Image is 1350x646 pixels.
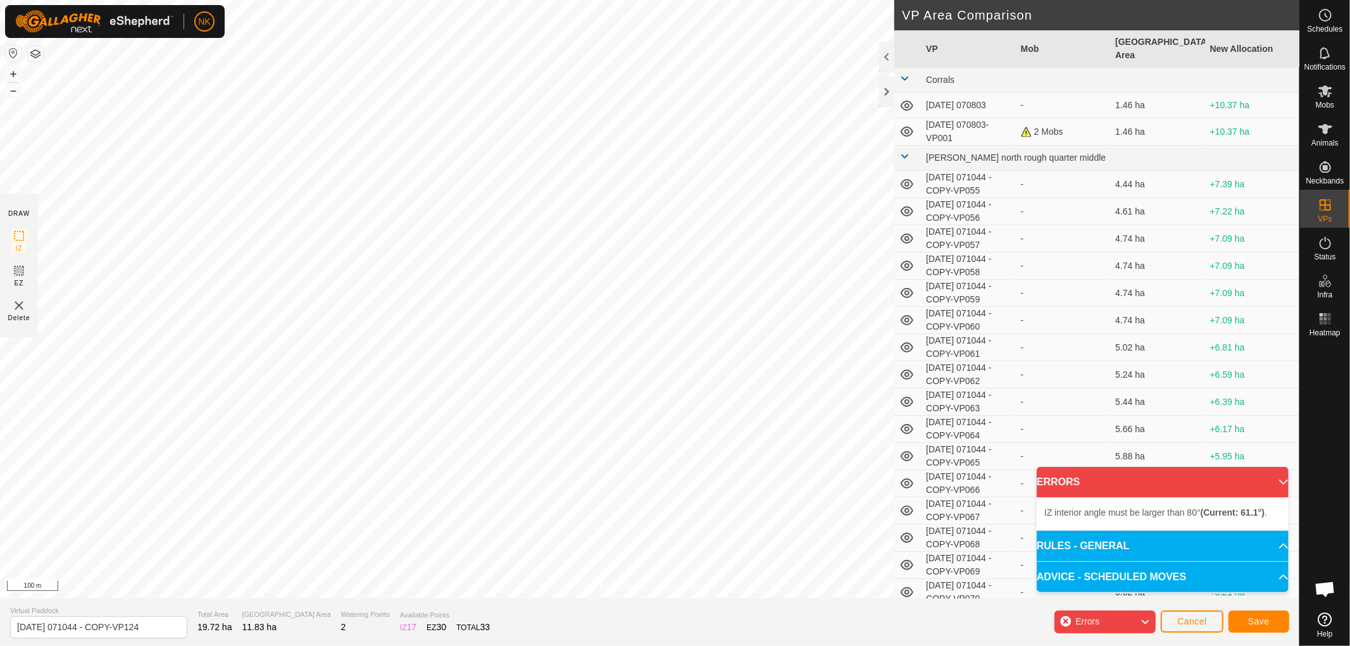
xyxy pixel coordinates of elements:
td: 4.74 ha [1110,307,1204,334]
td: [DATE] 071044 - COPY-VP061 [921,334,1015,361]
td: [DATE] 071044 - COPY-VP067 [921,497,1015,525]
span: Virtual Paddock [10,606,187,616]
td: 4.61 ha [1110,198,1204,225]
span: Status [1314,253,1335,261]
span: IZ interior angle must be larger than 80° . [1044,507,1267,518]
span: Errors [1075,616,1099,626]
td: [DATE] 071044 - COPY-VP069 [921,552,1015,579]
div: TOTAL [456,621,490,634]
span: Watering Points [341,609,390,620]
td: +7.39 ha [1205,171,1299,198]
td: [DATE] 071044 - COPY-VP057 [921,225,1015,252]
div: - [1021,232,1105,245]
td: 5.02 ha [1110,334,1204,361]
th: VP [921,30,1015,68]
div: - [1021,341,1105,354]
td: +10.37 ha [1205,93,1299,118]
td: [DATE] 071044 - COPY-VP055 [921,171,1015,198]
td: [DATE] 071044 - COPY-VP065 [921,443,1015,470]
td: +7.09 ha [1205,225,1299,252]
span: EZ [15,278,24,288]
h2: VP Area Comparison [902,8,1299,23]
div: IZ [400,621,416,634]
p-accordion-content: ERRORS [1037,497,1289,530]
button: Cancel [1161,611,1223,633]
span: Infra [1317,291,1332,299]
div: - [1021,559,1105,572]
span: 17 [407,622,417,632]
td: 5.88 ha [1110,443,1204,470]
span: 2 [341,622,346,632]
span: ERRORS [1037,475,1080,490]
td: [DATE] 071044 - COPY-VP059 [921,280,1015,307]
span: RULES - GENERAL [1037,538,1130,554]
td: +7.09 ha [1205,252,1299,280]
td: [DATE] 071044 - COPY-VP063 [921,388,1015,416]
div: - [1021,314,1105,327]
span: Mobs [1316,101,1334,109]
td: 1.46 ha [1110,118,1204,146]
button: Reset Map [6,46,21,61]
td: +7.22 ha [1205,198,1299,225]
td: [DATE] 070803 [921,93,1015,118]
td: [DATE] 071044 - COPY-VP066 [921,470,1015,497]
th: Mob [1016,30,1110,68]
td: +10.37 ha [1205,118,1299,146]
td: 1.46 ha [1110,93,1204,118]
div: - [1021,586,1105,599]
div: - [1021,368,1105,382]
span: Help [1317,630,1333,638]
span: 33 [480,622,491,632]
td: 4.74 ha [1110,252,1204,280]
span: Cancel [1177,616,1207,626]
div: - [1021,477,1105,490]
span: [PERSON_NAME] north rough quarter middle [926,152,1106,163]
a: Help [1300,607,1350,643]
p-accordion-header: ERRORS [1037,467,1289,497]
td: [DATE] 071044 - COPY-VP058 [921,252,1015,280]
td: 4.74 ha [1110,280,1204,307]
span: VPs [1318,215,1332,223]
div: - [1021,205,1105,218]
button: Map Layers [28,46,43,61]
button: – [6,83,21,98]
span: Schedules [1307,25,1342,33]
a: Open chat [1306,570,1344,608]
td: [DATE] 070803-VP001 [921,118,1015,146]
span: Total Area [197,609,232,620]
td: +7.09 ha [1205,307,1299,334]
div: EZ [427,621,446,634]
span: Delete [8,313,30,323]
p-accordion-header: ADVICE - SCHEDULED MOVES [1037,562,1289,592]
span: Heatmap [1309,329,1341,337]
th: [GEOGRAPHIC_DATA] Area [1110,30,1204,68]
td: 5.44 ha [1110,388,1204,416]
span: Notifications [1304,63,1346,71]
span: Available Points [400,610,490,621]
div: - [1021,178,1105,191]
span: Corrals [926,75,954,85]
div: - [1021,395,1105,409]
a: Privacy Policy [599,581,647,593]
td: [DATE] 071044 - COPY-VP064 [921,416,1015,443]
td: [DATE] 071044 - COPY-VP068 [921,525,1015,552]
span: Neckbands [1306,177,1344,185]
span: ADVICE - SCHEDULED MOVES [1037,569,1186,585]
td: 5.24 ha [1110,361,1204,388]
span: 11.83 ha [242,622,277,632]
img: VP [11,298,27,313]
div: - [1021,423,1105,436]
td: [DATE] 071044 - COPY-VP056 [921,198,1015,225]
img: Gallagher Logo [15,10,173,33]
span: IZ [16,244,23,253]
span: NK [198,15,210,28]
div: - [1021,259,1105,273]
div: - [1021,504,1105,518]
span: 19.72 ha [197,622,232,632]
div: - [1021,450,1105,463]
p-accordion-header: RULES - GENERAL [1037,531,1289,561]
button: + [6,66,21,82]
th: New Allocation [1205,30,1299,68]
div: DRAW [8,209,30,218]
td: +6.59 ha [1205,361,1299,388]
